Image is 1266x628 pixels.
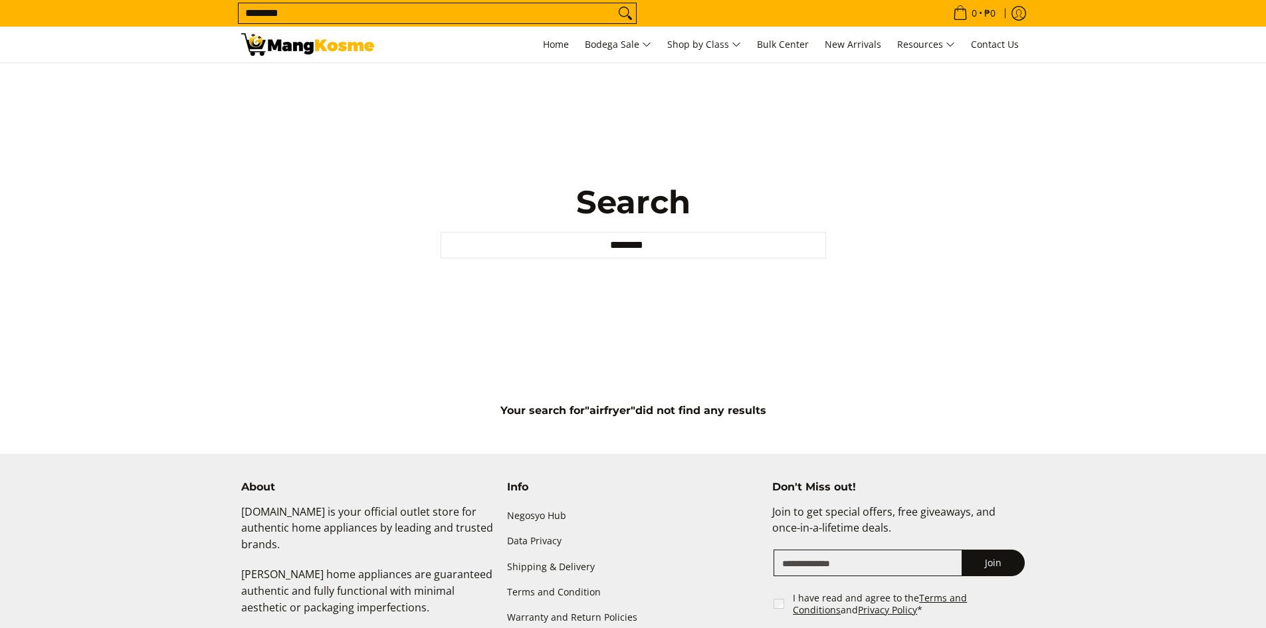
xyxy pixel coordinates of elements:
[507,554,760,579] a: Shipping & Delivery
[585,37,651,53] span: Bodega Sale
[387,27,1025,62] nav: Main Menu
[772,480,1025,494] h4: Don't Miss out!
[507,480,760,494] h4: Info
[891,27,962,62] a: Resources
[971,38,1019,51] span: Contact Us
[667,37,741,53] span: Shop by Class
[235,404,1032,417] h5: Your search for did not find any results
[757,38,809,51] span: Bulk Center
[818,27,888,62] a: New Arrivals
[949,6,1000,21] span: •
[982,9,998,18] span: ₱0
[585,404,635,417] strong: "airfryer"
[772,504,1025,550] p: Join to get special offers, free giveaways, and once-in-a-lifetime deals.
[507,579,760,605] a: Terms and Condition
[897,37,955,53] span: Resources
[241,33,374,56] img: Search: 0 results found for &quot;airfryer&quot; | Mang Kosme
[615,3,636,23] button: Search
[964,27,1025,62] a: Contact Us
[543,38,569,51] span: Home
[441,182,826,222] h1: Search
[578,27,658,62] a: Bodega Sale
[241,504,494,566] p: [DOMAIN_NAME] is your official outlet store for authentic home appliances by leading and trusted ...
[536,27,576,62] a: Home
[858,603,917,616] a: Privacy Policy
[507,529,760,554] a: Data Privacy
[825,38,881,51] span: New Arrivals
[962,550,1025,576] button: Join
[793,592,1026,615] label: I have read and agree to the and *
[970,9,979,18] span: 0
[661,27,748,62] a: Shop by Class
[750,27,815,62] a: Bulk Center
[241,480,494,494] h4: About
[507,504,760,529] a: Negosyo Hub
[793,591,967,616] a: Terms and Conditions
